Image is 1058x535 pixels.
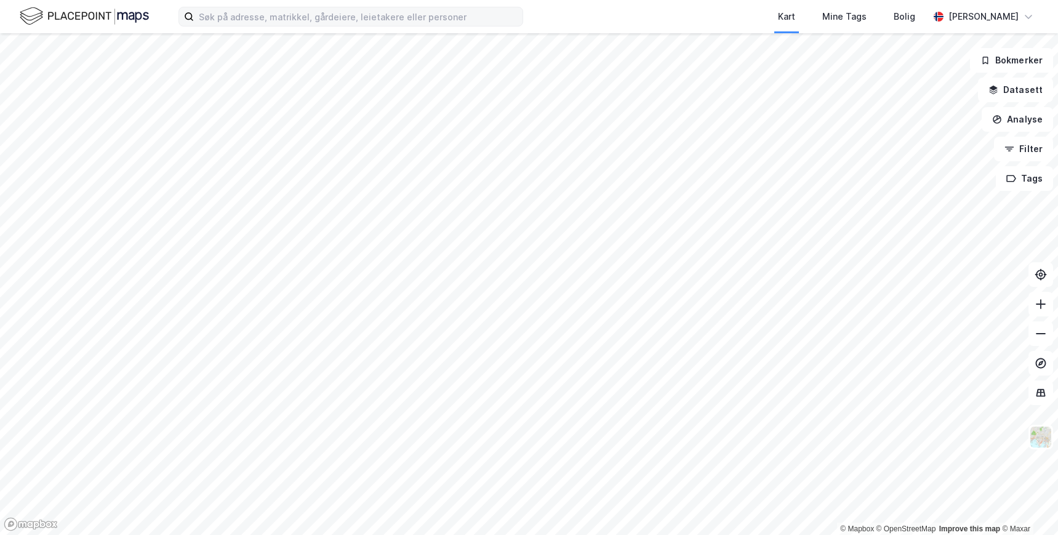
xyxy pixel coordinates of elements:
a: OpenStreetMap [876,525,936,533]
input: Søk på adresse, matrikkel, gårdeiere, leietakere eller personer [194,7,523,26]
button: Bokmerker [970,48,1053,73]
div: Kart [778,9,795,24]
img: logo.f888ab2527a4732fd821a326f86c7f29.svg [20,6,149,27]
a: Improve this map [939,525,1000,533]
iframe: Chat Widget [996,476,1058,535]
a: Mapbox [840,525,874,533]
a: Mapbox homepage [4,517,58,531]
div: Bolig [894,9,915,24]
button: Datasett [978,78,1053,102]
button: Analyse [982,107,1053,132]
img: Z [1029,425,1052,449]
div: Mine Tags [822,9,867,24]
div: [PERSON_NAME] [948,9,1019,24]
button: Tags [996,166,1053,191]
div: Kontrollprogram for chat [996,476,1058,535]
button: Filter [994,137,1053,161]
